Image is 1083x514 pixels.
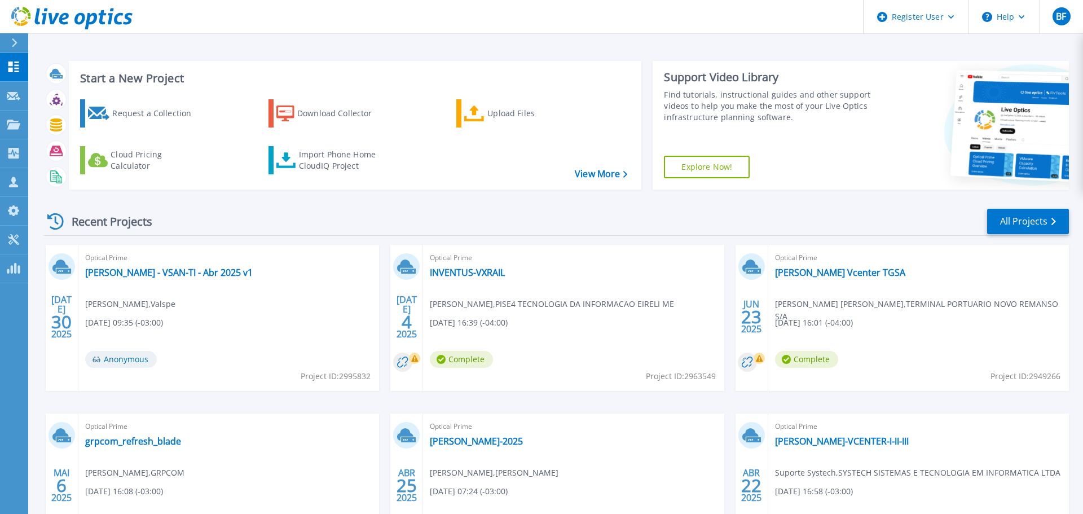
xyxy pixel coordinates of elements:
div: MAI 2025 [51,465,72,506]
span: [DATE] 09:35 (-03:00) [85,317,163,329]
div: Recent Projects [43,208,168,235]
span: Optical Prime [775,252,1062,264]
span: [PERSON_NAME] , Valspe [85,298,175,310]
span: Optical Prime [430,252,717,264]
span: [PERSON_NAME] , PISE4 TECNOLOGIA DA INFORMACAO EIRELI ME [430,298,674,310]
span: 6 [56,481,67,490]
span: [PERSON_NAME] , GRPCOM [85,467,184,479]
a: Upload Files [456,99,582,128]
span: [PERSON_NAME] [PERSON_NAME] , TERMINAL PORTUARIO NOVO REMANSO S/A [775,298,1069,323]
div: Upload Files [487,102,578,125]
a: grpcom_refresh_blade [85,436,181,447]
div: Import Phone Home CloudIQ Project [299,149,387,172]
div: Download Collector [297,102,388,125]
a: Request a Collection [80,99,206,128]
div: Support Video Library [664,70,876,85]
span: [DATE] 16:01 (-04:00) [775,317,853,329]
span: Project ID: 2995832 [301,370,371,383]
span: Suporte Systech , SYSTECH SISTEMAS E TECNOLOGIA EM INFORMATICA LTDA [775,467,1060,479]
span: Complete [430,351,493,368]
span: Optical Prime [85,252,372,264]
span: 30 [51,317,72,327]
div: ABR 2025 [396,465,417,506]
div: Request a Collection [112,102,202,125]
a: INVENTUS-VXRAIL [430,267,505,278]
a: [PERSON_NAME]-2025 [430,436,523,447]
div: ABR 2025 [741,465,762,506]
span: Anonymous [85,351,157,368]
span: [DATE] 16:58 (-03:00) [775,485,853,498]
h3: Start a New Project [80,72,627,85]
a: Download Collector [268,99,394,128]
span: Complete [775,351,838,368]
span: 4 [402,317,412,327]
div: JUN 2025 [741,296,762,337]
span: [DATE] 07:24 (-03:00) [430,485,508,498]
span: 22 [741,481,761,490]
div: [DATE] 2025 [51,296,72,337]
span: Project ID: 2949266 [990,370,1060,383]
span: 25 [397,481,417,490]
span: [DATE] 16:08 (-03:00) [85,485,163,498]
span: [DATE] 16:39 (-04:00) [430,317,508,329]
a: [PERSON_NAME] Vcenter TGSA [775,267,905,278]
a: Cloud Pricing Calculator [80,146,206,174]
div: Cloud Pricing Calculator [111,149,201,172]
a: Explore Now! [664,156,750,178]
span: Optical Prime [85,420,372,433]
a: [PERSON_NAME] - VSAN-TI - Abr 2025 v1 [85,267,253,278]
a: [PERSON_NAME]-VCENTER-I-II-III [775,436,909,447]
span: Project ID: 2963549 [646,370,716,383]
a: All Projects [987,209,1069,234]
div: Find tutorials, instructional guides and other support videos to help you make the most of your L... [664,89,876,123]
span: Optical Prime [430,420,717,433]
span: BF [1056,12,1066,21]
a: View More [575,169,627,179]
span: 23 [741,312,761,322]
span: Optical Prime [775,420,1062,433]
div: [DATE] 2025 [396,296,417,337]
span: [PERSON_NAME] , [PERSON_NAME] [430,467,558,479]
